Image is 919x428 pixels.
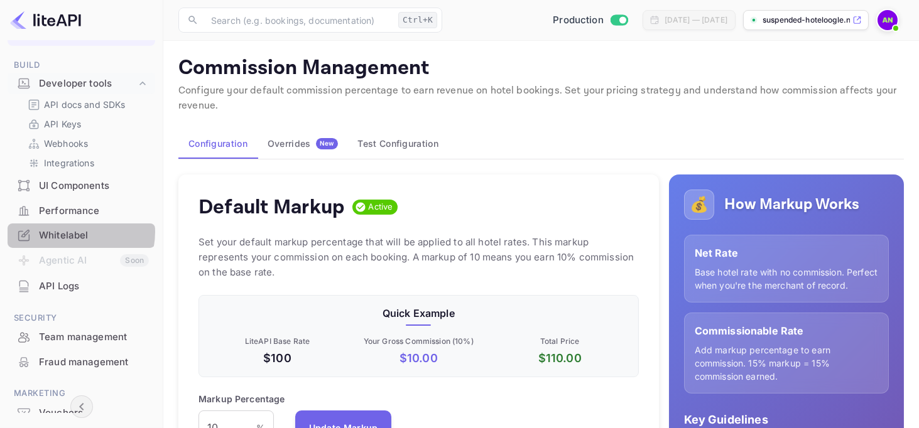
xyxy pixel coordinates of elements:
[878,10,898,30] img: Asaad Nofal
[398,12,437,28] div: Ctrl+K
[28,117,145,131] a: API Keys
[8,350,155,375] div: Fraud management
[8,387,155,400] span: Marketing
[8,73,155,95] div: Developer tools
[724,195,859,215] h5: How Markup Works
[23,134,150,152] div: Webhooks
[178,83,904,114] p: Configure your default commission percentage to earn revenue on hotel bookings. Set your pricing ...
[209,336,345,347] p: LiteAPI Base Rate
[690,193,709,216] p: 💰
[28,137,145,150] a: Webhooks
[23,154,150,172] div: Integrations
[39,330,149,345] div: Team management
[684,411,889,428] p: Key Guidelines
[209,306,628,321] p: Quick Example
[44,156,94,169] p: Integrations
[492,350,628,366] p: $ 110.00
[364,201,398,213] span: Active
[348,129,449,159] button: Test Configuration
[204,8,393,33] input: Search (e.g. bookings, documentation)
[351,350,487,366] p: $ 10.00
[23,95,150,114] div: API docs and SDKs
[198,235,639,280] p: Set your default markup percentage that will be applied to all hotel rates. This markup represent...
[695,245,878,260] p: Net Rate
[10,10,81,30] img: LiteAPI logo
[553,13,604,28] span: Production
[8,350,155,373] a: Fraud management
[70,395,93,418] button: Collapse navigation
[44,98,126,111] p: API docs and SDKs
[28,98,145,111] a: API docs and SDKs
[8,199,155,223] div: Performance
[39,406,149,420] div: Vouchers
[44,137,88,150] p: Webhooks
[8,274,155,297] a: API Logs
[695,265,878,292] p: Base hotel rate with no commission. Perfect when you're the merchant of record.
[39,355,149,370] div: Fraud management
[8,58,155,72] span: Build
[351,336,487,347] p: Your Gross Commission ( 10 %)
[8,223,155,248] div: Whitelabel
[28,156,145,169] a: Integrations
[23,115,150,133] div: API Keys
[198,392,285,405] p: Markup Percentage
[39,204,149,218] div: Performance
[763,14,850,26] p: suspended-hoteloogle.n...
[44,117,81,131] p: API Keys
[268,138,338,149] div: Overrides
[39,179,149,193] div: UI Components
[316,139,338,147] span: New
[695,323,878,338] p: Commissionable Rate
[39,77,136,91] div: Developer tools
[8,223,155,247] a: Whitelabel
[209,350,345,366] p: $100
[665,14,727,26] div: [DATE] — [DATE]
[8,325,155,350] div: Team management
[492,336,628,347] p: Total Price
[8,311,155,325] span: Security
[8,199,155,222] a: Performance
[39,279,149,294] div: API Logs
[8,274,155,299] div: API Logs
[695,343,878,383] p: Add markup percentage to earn commission. 15% markup = 15% commission earned.
[39,228,149,243] div: Whitelabel
[8,401,155,424] a: Vouchers
[8,174,155,197] a: UI Components
[8,174,155,198] div: UI Components
[198,195,345,220] h4: Default Markup
[8,325,155,348] a: Team management
[178,56,904,81] p: Commission Management
[178,129,258,159] button: Configuration
[548,13,633,28] div: Switch to Sandbox mode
